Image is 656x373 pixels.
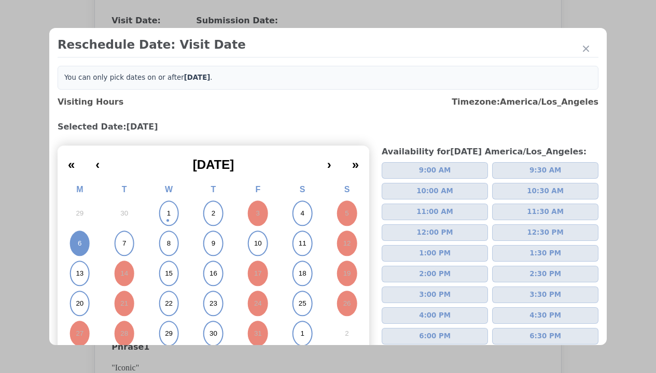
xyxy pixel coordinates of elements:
abbr: October 17, 2025 [254,269,262,278]
button: October 26, 2025 [325,289,369,319]
button: October 13, 2025 [58,259,102,289]
button: November 2, 2025 [325,319,369,349]
span: 4:30 PM [529,310,561,321]
span: [DATE] [193,157,234,171]
button: October 10, 2025 [235,228,280,259]
span: 11:00 AM [416,207,453,217]
abbr: Friday [255,185,260,194]
abbr: October 6, 2025 [78,239,81,248]
abbr: October 11, 2025 [299,239,306,248]
abbr: October 26, 2025 [343,299,351,308]
abbr: October 24, 2025 [254,299,262,308]
abbr: October 20, 2025 [76,299,83,308]
abbr: October 2, 2025 [212,209,215,218]
button: 9:30 AM [492,162,598,179]
abbr: October 22, 2025 [165,299,173,308]
button: 3:00 PM [382,286,488,303]
button: October 20, 2025 [58,289,102,319]
abbr: October 27, 2025 [76,329,83,338]
abbr: Wednesday [165,185,173,194]
span: 12:00 PM [417,227,453,238]
div: You can only pick dates on or after . [58,66,598,90]
abbr: October 8, 2025 [167,239,171,248]
button: October 6, 2025 [58,228,102,259]
button: September 30, 2025 [102,198,147,228]
button: October 15, 2025 [147,259,191,289]
span: 9:00 AM [419,165,451,176]
button: 4:30 PM [492,307,598,324]
button: 11:00 AM [382,204,488,220]
abbr: October 25, 2025 [299,299,306,308]
button: October 17, 2025 [235,259,280,289]
b: [DATE] [184,74,211,81]
abbr: October 28, 2025 [120,329,128,338]
button: 10:00 AM [382,183,488,199]
abbr: November 1, 2025 [300,329,304,338]
button: ‹ [85,150,110,173]
button: October 9, 2025 [191,228,236,259]
abbr: September 30, 2025 [120,209,128,218]
button: October 5, 2025 [325,198,369,228]
button: 2:30 PM [492,266,598,282]
button: October 31, 2025 [235,319,280,349]
button: 1:30 PM [492,245,598,262]
button: « [58,150,85,173]
abbr: October 15, 2025 [165,269,173,278]
h3: Availability for [DATE] America/Los_Angeles : [382,146,598,158]
button: October 23, 2025 [191,289,236,319]
button: October 7, 2025 [102,228,147,259]
abbr: Sunday [344,185,350,194]
button: 4:00 PM [382,307,488,324]
abbr: October 18, 2025 [299,269,306,278]
h3: Selected Date: [DATE] [58,121,598,133]
span: 10:30 AM [527,186,564,196]
abbr: October 19, 2025 [343,269,351,278]
span: 4:00 PM [419,310,451,321]
button: October 12, 2025 [325,228,369,259]
button: October 1, 2025 [147,198,191,228]
abbr: October 30, 2025 [210,329,217,338]
button: October 4, 2025 [280,198,325,228]
button: » [342,150,369,173]
button: 1:00 PM [382,245,488,262]
abbr: October 23, 2025 [210,299,217,308]
button: 6:00 PM [382,328,488,345]
button: October 18, 2025 [280,259,325,289]
span: 10:00 AM [416,186,453,196]
span: 6:00 PM [419,331,451,341]
button: October 21, 2025 [102,289,147,319]
button: October 14, 2025 [102,259,147,289]
span: 6:30 PM [529,331,561,341]
span: 9:30 AM [529,165,561,176]
span: 3:30 PM [529,290,561,300]
button: › [317,150,342,173]
button: October 28, 2025 [102,319,147,349]
abbr: October 13, 2025 [76,269,83,278]
abbr: October 21, 2025 [120,299,128,308]
span: 12:30 PM [527,227,564,238]
abbr: October 3, 2025 [256,209,260,218]
abbr: October 4, 2025 [300,209,304,218]
button: October 22, 2025 [147,289,191,319]
button: 10:30 AM [492,183,598,199]
button: 12:00 PM [382,224,488,241]
span: 3:00 PM [419,290,451,300]
abbr: October 16, 2025 [210,269,217,278]
h3: Visiting Hours [58,96,123,108]
span: 2:00 PM [419,269,451,279]
button: October 29, 2025 [147,319,191,349]
button: October 19, 2025 [325,259,369,289]
button: September 29, 2025 [58,198,102,228]
button: 6:30 PM [492,328,598,345]
button: 12:30 PM [492,224,598,241]
abbr: October 9, 2025 [212,239,215,248]
button: 2:00 PM [382,266,488,282]
abbr: Thursday [211,185,216,194]
span: 2:30 PM [529,269,561,279]
button: October 8, 2025 [147,228,191,259]
abbr: November 2, 2025 [345,329,348,338]
h3: Timezone: America/Los_Angeles [452,96,598,108]
abbr: October 12, 2025 [343,239,351,248]
abbr: October 7, 2025 [122,239,126,248]
button: October 27, 2025 [58,319,102,349]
